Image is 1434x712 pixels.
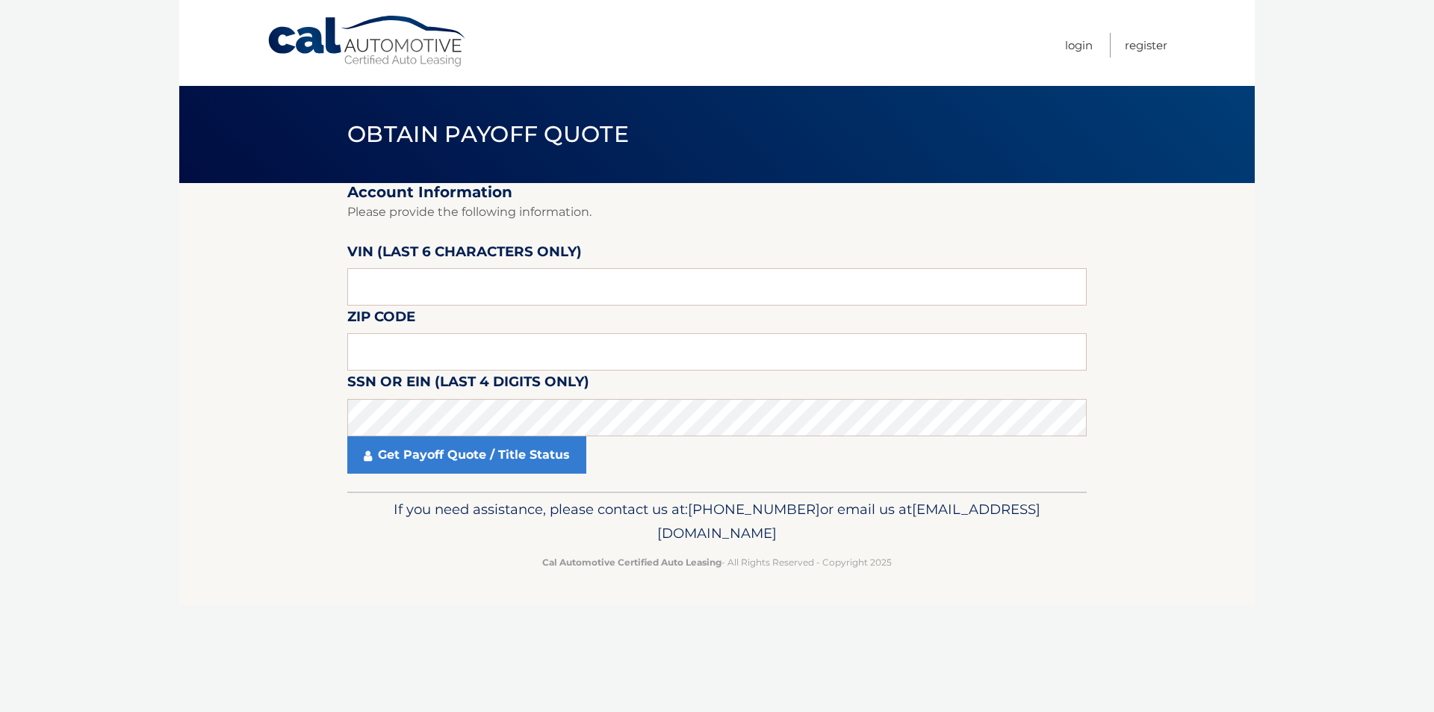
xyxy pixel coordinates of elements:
span: Obtain Payoff Quote [347,120,629,148]
p: - All Rights Reserved - Copyright 2025 [357,554,1077,570]
a: Register [1125,33,1167,58]
a: Get Payoff Quote / Title Status [347,436,586,474]
a: Cal Automotive [267,15,468,68]
p: If you need assistance, please contact us at: or email us at [357,498,1077,545]
h2: Account Information [347,183,1087,202]
label: Zip Code [347,306,415,333]
strong: Cal Automotive Certified Auto Leasing [542,557,721,568]
label: VIN (last 6 characters only) [347,241,582,268]
span: [PHONE_NUMBER] [688,501,820,518]
a: Login [1065,33,1093,58]
label: SSN or EIN (last 4 digits only) [347,371,589,398]
p: Please provide the following information. [347,202,1087,223]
